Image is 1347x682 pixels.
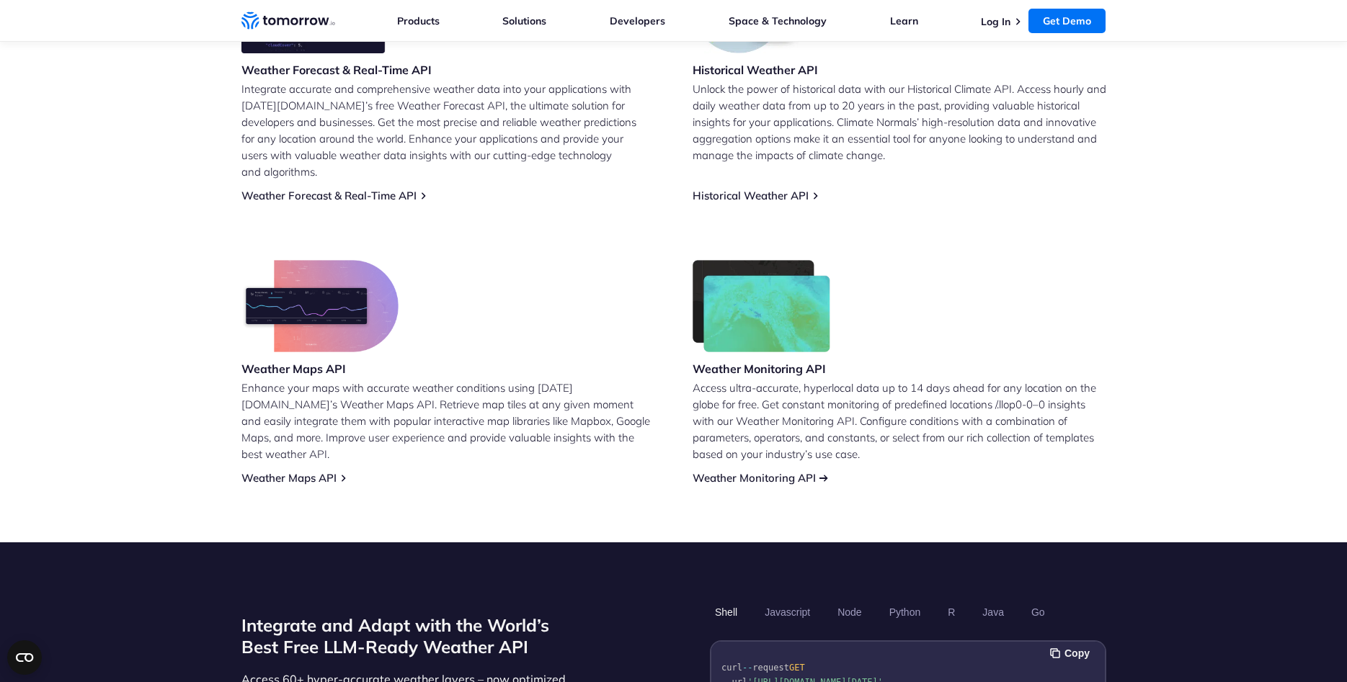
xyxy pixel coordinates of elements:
[742,663,752,673] span: --
[981,15,1010,28] a: Log In
[693,471,816,485] a: Weather Monitoring API
[241,189,417,202] a: Weather Forecast & Real-Time API
[884,600,925,624] button: Python
[693,81,1106,163] p: Unlock the power of historical data with our Historical Climate API. Access hourly and daily weat...
[502,14,546,27] a: Solutions
[241,81,655,180] p: Integrate accurate and comprehensive weather data into your applications with [DATE][DOMAIN_NAME]...
[788,663,804,673] span: GET
[710,600,742,624] button: Shell
[241,380,655,462] p: Enhance your maps with accurate weather conditions using [DATE][DOMAIN_NAME]’s Weather Maps API. ...
[693,380,1106,462] p: Access ultra-accurate, hyperlocal data up to 14 days ahead for any location on the globe for free...
[1028,9,1106,33] a: Get Demo
[241,471,337,485] a: Weather Maps API
[890,14,918,27] a: Learn
[1050,645,1094,661] button: Copy
[1026,600,1049,624] button: Go
[241,361,399,377] h3: Weather Maps API
[943,600,960,624] button: R
[7,640,42,675] button: Open CMP widget
[241,62,432,78] h3: Weather Forecast & Real-Time API
[610,14,665,27] a: Developers
[693,189,809,202] a: Historical Weather API
[729,14,827,27] a: Space & Technology
[721,663,742,673] span: curl
[397,14,440,27] a: Products
[752,663,789,673] span: request
[693,62,818,78] h3: Historical Weather API
[241,10,335,32] a: Home link
[693,361,831,377] h3: Weather Monitoring API
[832,600,866,624] button: Node
[760,600,815,624] button: Javascript
[241,614,573,658] h2: Integrate and Adapt with the World’s Best Free LLM-Ready Weather API
[977,600,1009,624] button: Java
